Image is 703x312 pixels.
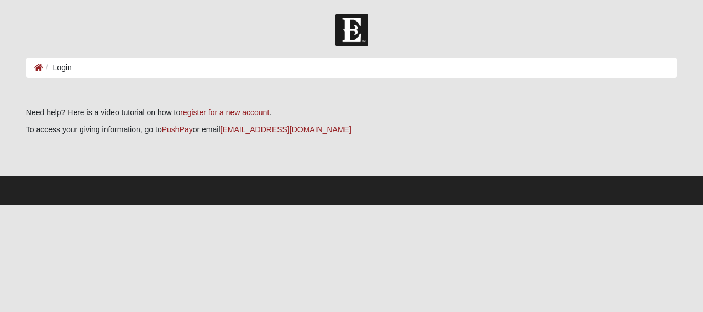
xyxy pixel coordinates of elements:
[221,125,351,134] a: [EMAIL_ADDRESS][DOMAIN_NAME]
[43,62,72,74] li: Login
[180,108,269,117] a: register for a new account
[26,107,677,118] p: Need help? Here is a video tutorial on how to .
[335,14,368,46] img: Church of Eleven22 Logo
[26,124,677,136] p: To access your giving information, go to or email
[162,125,193,134] a: PushPay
